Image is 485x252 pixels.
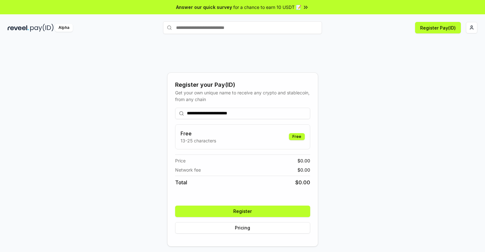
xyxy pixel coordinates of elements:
[295,179,310,186] span: $ 0.00
[30,24,54,32] img: pay_id
[8,24,29,32] img: reveel_dark
[233,4,301,10] span: for a chance to earn 10 USDT 📝
[176,4,232,10] span: Answer our quick survey
[415,22,461,33] button: Register Pay(ID)
[175,206,310,217] button: Register
[297,157,310,164] span: $ 0.00
[175,167,201,173] span: Network fee
[175,157,186,164] span: Price
[175,80,310,89] div: Register your Pay(ID)
[297,167,310,173] span: $ 0.00
[289,133,305,140] div: Free
[175,89,310,103] div: Get your own unique name to receive any crypto and stablecoin, from any chain
[181,130,216,137] h3: Free
[175,179,187,186] span: Total
[55,24,73,32] div: Alpha
[181,137,216,144] p: 13-25 characters
[175,222,310,234] button: Pricing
